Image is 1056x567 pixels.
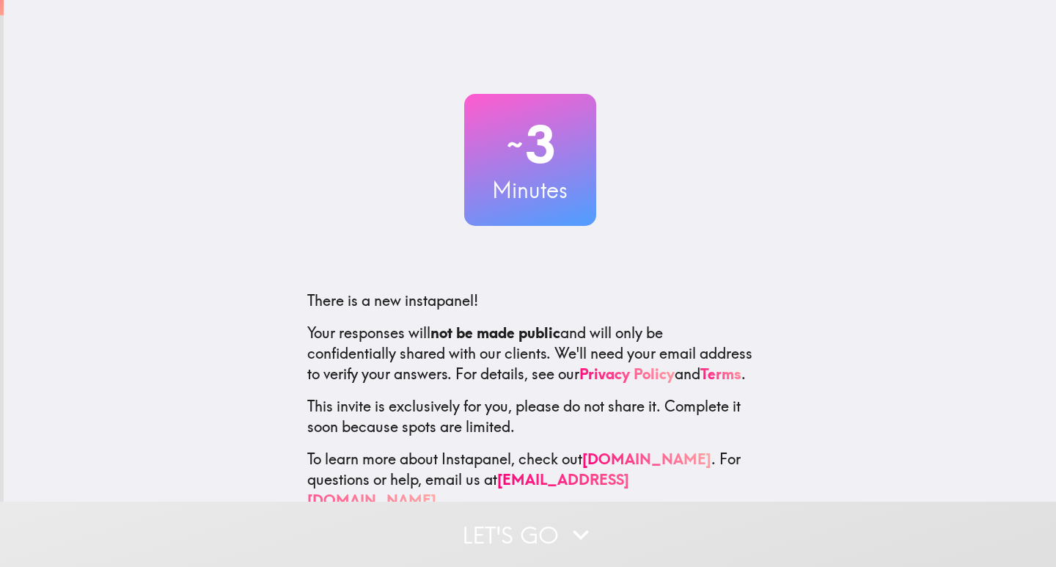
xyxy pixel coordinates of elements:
p: Your responses will and will only be confidentially shared with our clients. We'll need your emai... [307,323,753,384]
p: To learn more about Instapanel, check out . For questions or help, email us at . [307,449,753,511]
a: Privacy Policy [579,365,675,383]
span: ~ [505,122,525,167]
a: [DOMAIN_NAME] [582,450,711,468]
b: not be made public [430,323,560,342]
h2: 3 [464,114,596,175]
span: There is a new instapanel! [307,291,478,310]
h3: Minutes [464,175,596,205]
a: Terms [700,365,741,383]
p: This invite is exclusively for you, please do not share it. Complete it soon because spots are li... [307,396,753,437]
